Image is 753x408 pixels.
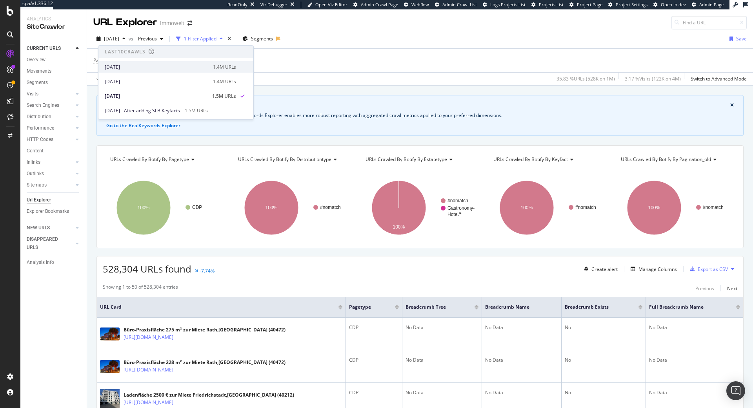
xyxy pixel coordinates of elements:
div: Manage Columns [638,266,677,273]
a: HTTP Codes [27,135,73,144]
div: 3.17 % Visits ( 122K on 4M ) [625,75,681,82]
span: Previous [135,35,157,42]
div: Open Intercom Messenger [726,381,745,400]
a: Open in dev [653,2,686,8]
svg: A chart. [613,174,737,242]
div: Inlinks [27,158,40,166]
a: Url Explorer [27,196,81,204]
div: Export as CSV [698,266,728,273]
input: Find a URL [671,16,747,29]
a: Admin Crawl Page [353,2,398,8]
div: No Data [485,389,558,396]
img: main image [100,327,120,340]
span: Admin Crawl Page [361,2,398,7]
div: Distribution [27,113,51,121]
span: Admin Page [699,2,724,7]
span: URLs Crawled By Botify By distributiontype [238,156,331,163]
div: No Data [406,389,478,396]
div: [DATE] [105,64,208,71]
button: Manage Columns [627,264,677,274]
div: -7.74% [200,267,215,274]
div: No Data [649,389,740,396]
span: [DATE] - After adding SLB Keyfacts [105,107,180,114]
a: CURRENT URLS [27,44,73,53]
a: Admin Page [692,2,724,8]
a: Content [27,147,81,155]
div: No Data [485,324,558,331]
h4: URLs Crawled By Botify By estatetype [364,153,475,166]
a: Projects List [531,2,564,8]
span: Admin Crawl List [442,2,477,7]
button: Switch to Advanced Mode [688,73,747,85]
span: Projects List [539,2,564,7]
div: Viz Debugger: [260,2,289,8]
div: Analytics [27,16,80,22]
button: Save [726,33,747,45]
a: Analysis Info [27,258,81,267]
a: Segments [27,79,81,87]
div: Visits [27,90,38,98]
div: arrow-right-arrow-left [187,20,192,26]
div: 1.5M URLs [212,93,236,100]
div: 1.5M URLs [185,107,208,114]
span: URLs Crawled By Botify By pagination_old [621,156,711,163]
svg: A chart. [486,174,610,242]
div: Analysis Info [27,258,54,267]
div: HTTP Codes [27,135,53,144]
span: vs [129,35,135,42]
a: NEW URLS [27,224,73,232]
a: DISAPPEARED URLS [27,235,73,252]
button: Segments [239,33,276,45]
div: 35.83 % URLs ( 528K on 1M ) [557,75,615,82]
a: Distribution [27,113,73,121]
span: Full Breadcrumb Name [649,304,724,311]
div: NEW URLS [27,224,50,232]
a: Sitemaps [27,181,73,189]
svg: A chart. [358,174,482,242]
a: Search Engines [27,101,73,110]
span: Logs Projects List [490,2,526,7]
text: 100% [393,224,405,230]
text: 100% [138,205,150,210]
a: Explorer Bookmarks [27,207,81,216]
button: Previous [695,284,714,293]
span: Pagetype [93,57,114,64]
div: CDP [349,357,399,364]
div: ReadOnly: [227,2,249,8]
text: 100% [520,205,533,210]
span: Breadcrumb Tree [406,304,463,311]
div: Url Explorer [27,196,51,204]
div: No [565,357,642,364]
div: Büro-Praxisfläche 275 m² zur Miete Rath,[GEOGRAPHIC_DATA] (40472) [124,326,286,333]
div: No [565,389,642,396]
span: Pagetype [349,304,383,311]
div: Crawl metrics are now in the RealKeywords Explorer [114,102,730,109]
span: URLs Crawled By Botify By estatetype [366,156,447,163]
div: A chart. [231,174,355,242]
div: Immowelt [160,19,184,27]
text: Gastronomy- [447,205,475,211]
img: main image [100,360,120,373]
div: CDP [349,389,399,396]
text: #nomatch [447,198,468,203]
a: Performance [27,124,73,132]
button: Previous [135,33,166,45]
div: Segments [27,79,48,87]
a: Overview [27,56,81,64]
div: No [565,324,642,331]
h4: URLs Crawled By Botify By keyfact [492,153,603,166]
div: 1.4M URLs [213,64,236,71]
div: No Data [649,324,740,331]
div: No Data [406,357,478,364]
h4: URLs Crawled By Botify By pagination_old [619,153,730,166]
button: Go to the RealKeywords Explorer [106,122,180,129]
a: Project Page [569,2,602,8]
span: Breadcrumb Name [485,304,546,311]
text: 100% [648,205,660,210]
a: Admin Crawl List [435,2,477,8]
div: Outlinks [27,170,44,178]
div: Ladenfläche 2500 € zur Miete Friedrichstadt,[GEOGRAPHIC_DATA] (40212) [124,392,294,399]
a: Project Settings [608,2,648,8]
span: Webflow [411,2,429,7]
